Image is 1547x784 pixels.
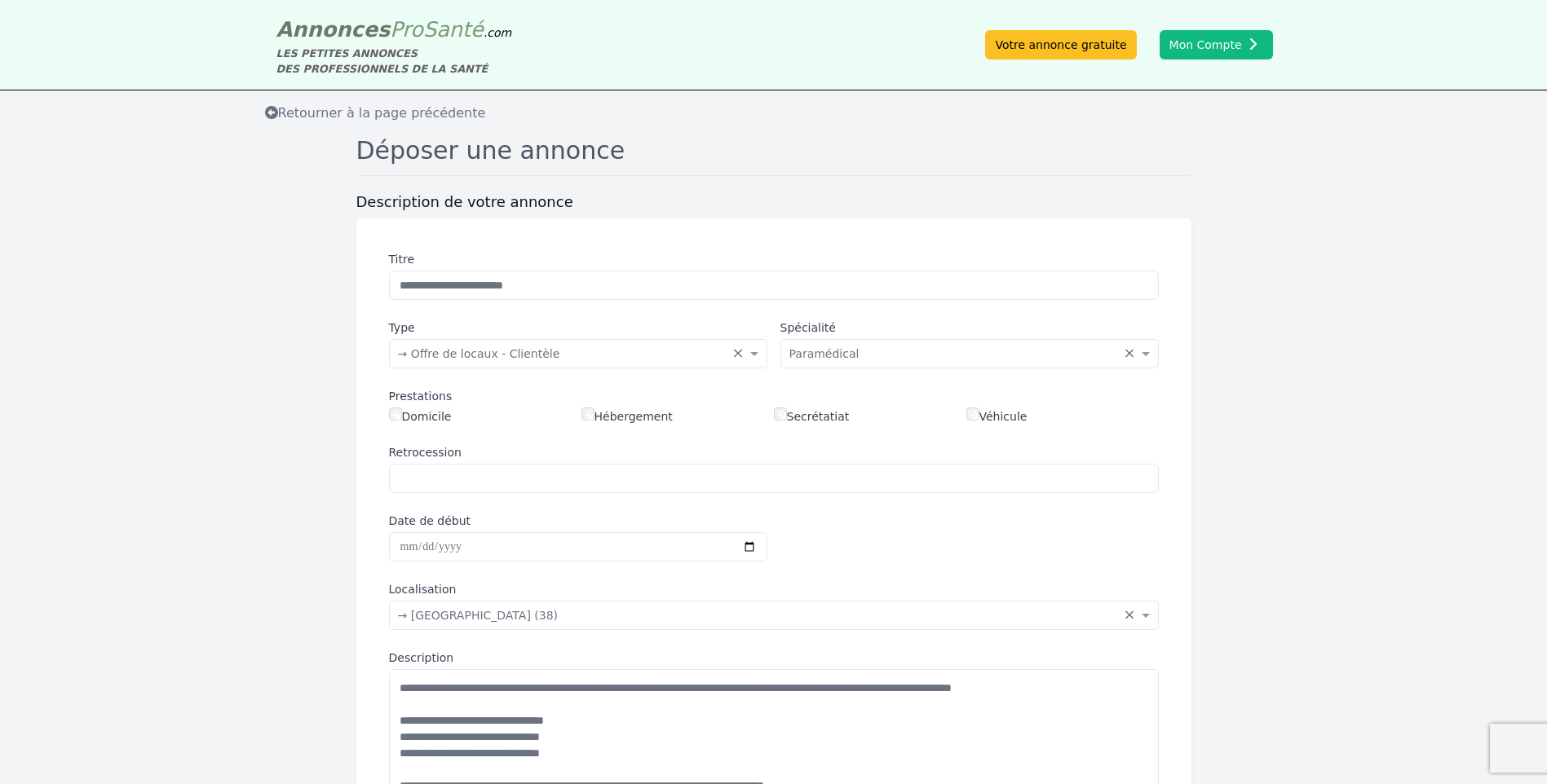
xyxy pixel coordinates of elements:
span: .com [484,26,511,39]
div: Prestations [389,388,1159,404]
span: Pro [390,17,423,42]
label: Domicile [389,407,452,425]
span: Annonces [276,17,391,42]
label: Véhicule [966,407,1028,425]
a: Votre annonce gratuite [985,30,1136,59]
div: LES PETITES ANNONCES DES PROFESSIONNELS DE LA SANTÉ [276,46,512,77]
h1: Déposer une annonce [356,136,1191,176]
label: Localisation [389,581,1159,597]
span: Clear all [1124,607,1138,623]
span: Retourner à la page précédente [265,105,486,121]
label: Titre [389,251,1159,267]
span: Clear all [732,346,746,362]
i: Retourner à la liste [265,106,278,119]
input: Secrétatiat [774,407,787,421]
label: Description [389,650,1159,666]
input: Domicile [389,407,402,421]
label: Retrocession [389,444,1159,460]
label: Hébergement [581,407,673,425]
button: Mon Compte [1160,30,1273,59]
label: Type [389,319,767,336]
label: Secrétatiat [774,407,850,425]
label: Date de début [389,513,767,529]
h3: Description de votre annonce [356,192,1191,212]
label: Spécialité [780,319,1159,336]
input: Véhicule [966,407,979,421]
a: AnnoncesProSanté.com [276,17,512,42]
span: Santé [423,17,484,42]
span: Clear all [1124,346,1138,362]
input: Hébergement [581,407,594,421]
